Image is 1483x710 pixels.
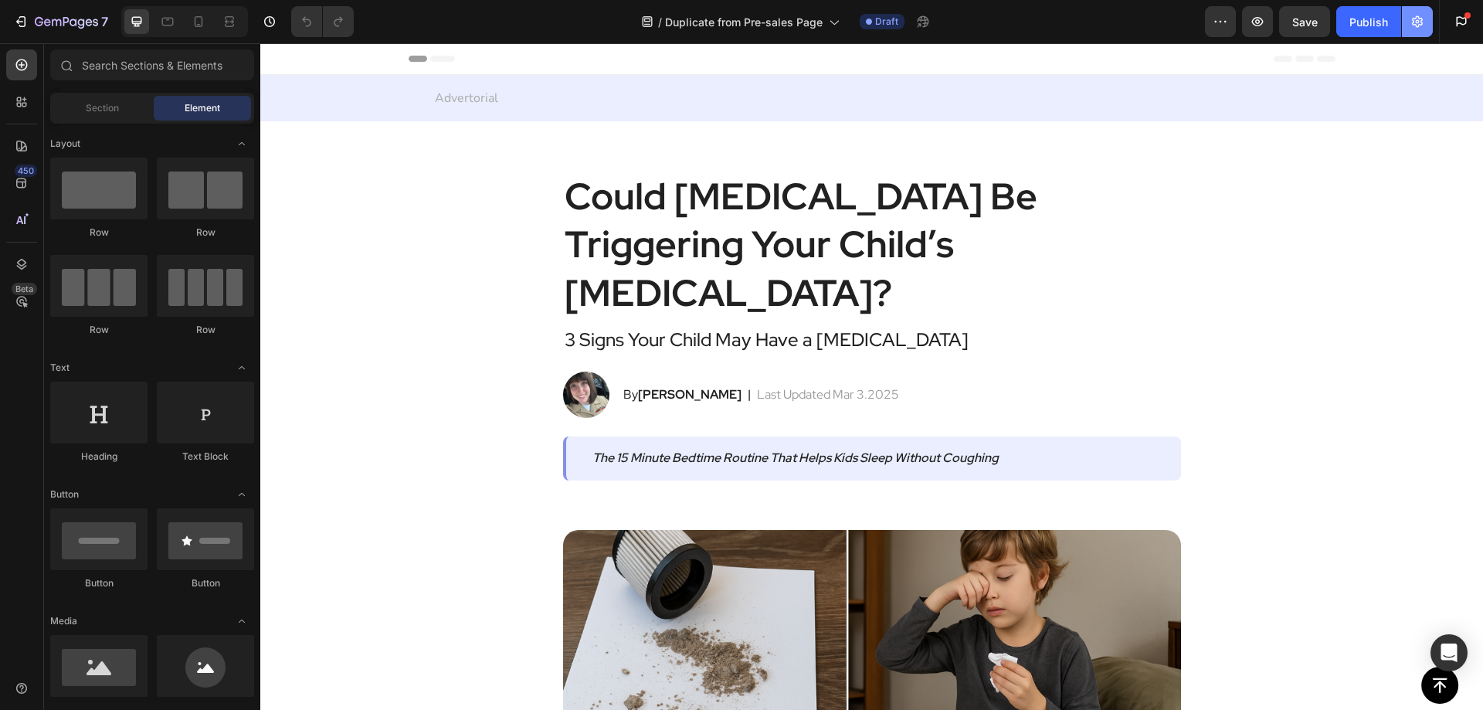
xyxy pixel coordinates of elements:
button: 7 [6,6,115,37]
div: Row [157,323,254,337]
span: Save [1292,15,1318,29]
div: Open Intercom Messenger [1430,634,1468,671]
span: Layout [50,137,80,151]
span: Toggle open [229,609,254,634]
p: Last Updated Mar 3.2025 [497,342,639,361]
div: Beta [12,283,37,295]
input: Search Sections & Elements [50,49,254,80]
span: Draft [875,15,898,29]
span: Toggle open [229,131,254,156]
span: Button [50,487,79,501]
div: Publish [1349,14,1388,30]
div: Button [50,576,148,590]
iframe: Design area [260,43,1483,710]
span: Toggle open [229,482,254,507]
h2: 3 Signs Your Child May Have a [MEDICAL_DATA] [303,283,921,310]
div: Button [157,576,254,590]
div: Undo/Redo [291,6,354,37]
span: Section [86,101,119,115]
span: Toggle open [229,355,254,380]
p: | [487,342,490,361]
p: By [363,342,481,361]
div: Row [50,323,148,337]
strong: [PERSON_NAME] [378,343,481,359]
div: 450 [15,165,37,177]
div: Text Block [157,450,254,464]
div: Row [157,226,254,239]
img: gempages_570298559904089312-30cf5d35-4903-496f-9603-8667aa975f1a.jpg [303,328,349,375]
i: The 15 Minute Bedtime Routine That Helps Kids Sleep Without Coughing [332,406,738,423]
button: Save [1279,6,1330,37]
div: Heading [50,450,148,464]
span: / [658,14,662,30]
h2: Could [MEDICAL_DATA] Be Triggering Your Child’s [MEDICAL_DATA]? [303,127,921,275]
p: 7 [101,12,108,31]
button: Publish [1336,6,1401,37]
span: Duplicate from Pre-sales Page [665,14,823,30]
span: Element [185,101,220,115]
div: Row [50,226,148,239]
span: Text [50,361,70,375]
span: Media [50,614,77,628]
